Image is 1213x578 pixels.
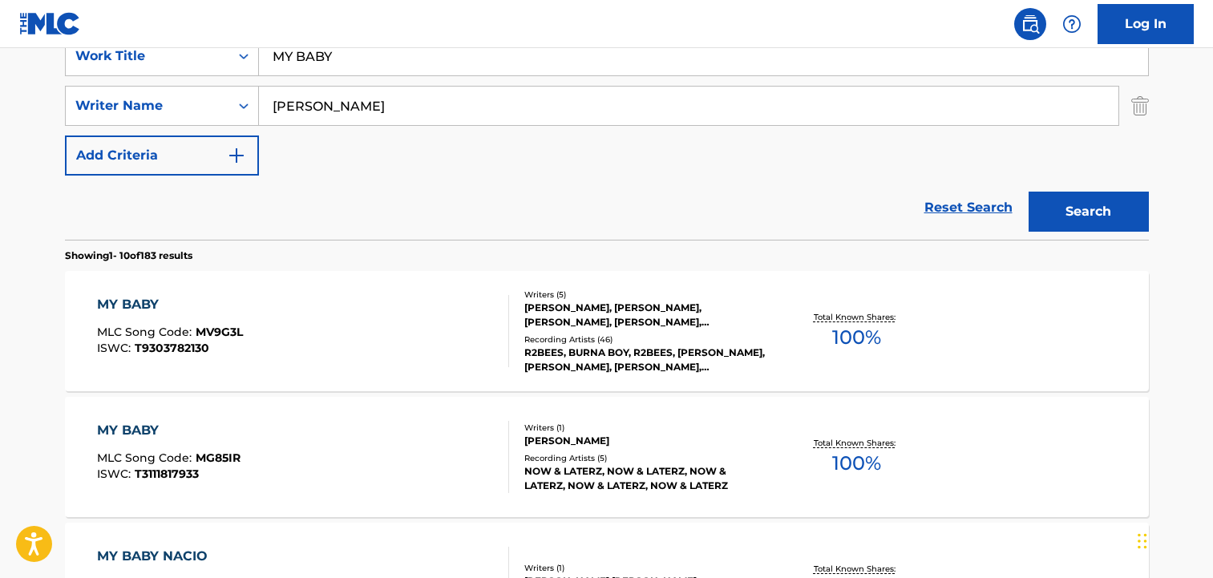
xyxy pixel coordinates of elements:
span: MG85IR [196,451,241,465]
div: MY BABY [97,421,241,440]
a: MY BABYMLC Song Code:MG85IRISWC:T3111817933Writers (1)[PERSON_NAME]Recording Artists (5)NOW & LAT... [65,397,1149,517]
div: Drag [1138,517,1147,565]
span: MLC Song Code : [97,451,196,465]
button: Search [1029,192,1149,232]
div: MY BABY NACIO [97,547,242,566]
div: NOW & LATERZ, NOW & LATERZ, NOW & LATERZ, NOW & LATERZ, NOW & LATERZ [524,464,766,493]
div: Recording Artists ( 46 ) [524,333,766,346]
span: ISWC : [97,467,135,481]
span: T9303782130 [135,341,209,355]
span: 100 % [832,449,881,478]
p: Total Known Shares: [814,311,900,323]
div: Recording Artists ( 5 ) [524,452,766,464]
form: Search Form [65,36,1149,240]
a: Reset Search [916,190,1021,225]
img: search [1021,14,1040,34]
span: ISWC : [97,341,135,355]
a: Public Search [1014,8,1046,40]
a: MY BABYMLC Song Code:MV9G3LISWC:T9303782130Writers (5)[PERSON_NAME], [PERSON_NAME], [PERSON_NAME]... [65,271,1149,391]
div: Help [1056,8,1088,40]
span: 100 % [832,323,881,352]
p: Showing 1 - 10 of 183 results [65,249,192,263]
span: MV9G3L [196,325,243,339]
div: [PERSON_NAME] [524,434,766,448]
div: Writers ( 1 ) [524,422,766,434]
div: Work Title [75,46,220,66]
div: MY BABY [97,295,243,314]
span: T3111817933 [135,467,199,481]
div: [PERSON_NAME], [PERSON_NAME], [PERSON_NAME], [PERSON_NAME], [PERSON_NAME] [524,301,766,329]
a: Log In [1098,4,1194,44]
img: help [1062,14,1082,34]
div: R2BEES, BURNA BOY, R2BEES, [PERSON_NAME], [PERSON_NAME], [PERSON_NAME], [PERSON_NAME] THE LATIN BOY [524,346,766,374]
div: Writer Name [75,96,220,115]
iframe: Chat Widget [1133,501,1213,578]
img: 9d2ae6d4665cec9f34b9.svg [227,146,246,165]
p: Total Known Shares: [814,437,900,449]
img: Delete Criterion [1131,86,1149,126]
p: Total Known Shares: [814,563,900,575]
span: MLC Song Code : [97,325,196,339]
div: Writers ( 1 ) [524,562,766,574]
div: Writers ( 5 ) [524,289,766,301]
button: Add Criteria [65,135,259,176]
img: MLC Logo [19,12,81,35]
